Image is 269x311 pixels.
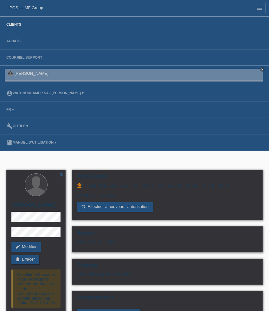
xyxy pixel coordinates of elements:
[6,123,13,129] i: build
[6,139,13,146] i: book
[77,183,258,188] div: La limite disponible ne suffit pas entièrement à couvrir le montant total du rachat.
[256,5,263,11] i: menu
[260,67,265,72] a: close
[3,91,87,95] a: account_circleWatchdreamer SA - [PERSON_NAME] ▾
[11,202,61,212] h2: [PERSON_NAME]
[77,202,153,212] a: refreshEffectuer à nouveau l’autorisation
[15,244,20,249] i: edit
[3,107,17,111] a: FR ▾
[77,230,258,239] h2: Achats
[261,68,264,71] i: close
[10,5,43,10] a: POS — MF Group
[15,257,20,262] i: delete
[81,204,86,209] i: refresh
[253,6,266,10] a: menu
[77,173,258,183] h2: Autorisation
[77,188,258,198] div: Limite: CHF 1'500.00
[11,255,39,264] a: deleteEffacer
[77,272,204,276] div: Aucun fichier pour le moment
[77,239,258,249] div: Aucun achat à ce jour.
[58,172,64,177] i: star_border
[11,242,41,252] a: editModifier
[3,124,31,128] a: buildOutils ▾
[77,183,82,188] i: account_balance
[6,90,13,96] i: account_circle
[77,295,258,304] h2: Commentaires
[58,172,64,178] a: star_border
[11,269,61,308] div: Actuellement aucune limite de crédit ne peut être attribuée au client. Le montant dépasse la limi...
[3,39,24,43] a: Achats
[3,55,45,59] a: Courriel Support
[3,23,24,26] a: Clients
[15,71,48,76] a: [PERSON_NAME]
[3,140,60,144] a: bookManuel d’utilisation ▾
[77,262,258,272] h2: Fichiers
